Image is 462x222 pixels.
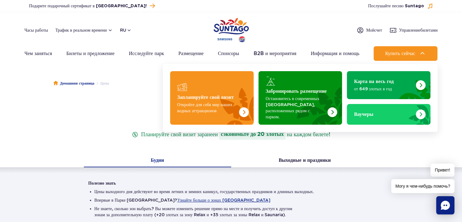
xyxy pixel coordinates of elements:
[366,28,375,33] font: Мой
[368,4,424,8] font: Послушайте песню Suntago
[368,3,433,9] button: Послушайте песню Suntago
[25,28,48,33] font: Часы работы
[347,104,430,125] a: Ваучеры
[94,212,286,217] font: зонам за дополнительную плату (+20 злотых за зону Relax и +35 злотых за зоны Relax и Saunaria).
[221,132,284,137] font: сэкономьте до 20 злотых
[29,2,155,10] a: Подарите подарочный сертификат в [GEOGRAPHIC_DATA]!
[55,28,113,33] button: Трафик в реальном времени
[66,46,115,61] a: Билеты и предложение
[177,198,270,203] button: Узнайте больше о зонах [GEOGRAPHIC_DATA]
[177,102,233,113] font: Откройте для себя мир наших водных аттракционов
[214,15,249,43] a: Парк Польши
[311,50,359,56] font: Информация и помощь
[25,27,48,33] a: Часы работы
[436,196,454,214] div: Чат
[25,50,52,56] font: Чем заняться
[29,4,147,8] font: Подарите подарочный сертификат в [GEOGRAPHIC_DATA]!
[231,154,378,167] button: Выходные и праздники
[354,79,394,84] font: Карта на весь год
[279,157,330,163] font: Выходные и праздники
[258,71,342,125] a: Забронировать размещение
[357,26,382,34] a: Мойсчет
[53,80,94,86] a: Домашняя страница
[435,168,450,172] font: Привет!
[354,86,392,91] font: от 649 злотых в год
[218,50,239,56] font: Спонсоры
[94,206,292,211] font: Не знаете, сколько зон выбрать? Вы можете изменить решение прямо на месте и получить доступ к другим
[287,131,330,137] font: на каждом билете!
[253,46,296,61] a: B2B и мероприятия
[84,154,231,167] button: Будни
[399,28,420,33] font: Управление
[218,46,239,61] a: Спонсоры
[177,95,234,100] font: Запланируйте свой визит
[374,28,382,33] font: счет
[266,96,320,119] font: Остановитесь в современных [GEOGRAPHIC_DATA], расположенных рядом с парком.
[389,26,438,34] a: Управлениебилетами
[100,81,109,85] font: Цены
[66,50,115,56] font: Билеты и предложение
[374,46,437,61] button: Купить сейчас
[170,71,254,125] a: Запланируйте свой визит
[266,89,327,94] font: Забронировать размещение
[120,27,132,33] button: ru
[94,189,314,194] font: Цены выходного дня действуют во время летних и зимних каникул, государственных праздников и длинн...
[94,198,177,203] font: Впервые в Парке [GEOGRAPHIC_DATA]?
[60,81,94,85] font: Домашняя страница
[88,181,116,186] font: Полезно знать
[253,50,296,56] font: B2B и мероприятия
[395,184,450,189] font: Могу я чем-нибудь помочь?
[354,112,373,117] font: Ваучеры
[151,157,164,163] font: Будни
[120,28,126,33] font: ru
[129,46,164,61] a: Исследуйте парк
[311,46,359,61] a: Информация и помощь
[215,131,218,137] font: и
[129,50,164,56] font: Исследуйте парк
[55,28,107,33] font: Трафик в реальном времени
[25,46,52,61] a: Чем заняться
[178,50,204,56] font: Размещение
[178,46,204,61] a: Размещение
[141,131,215,137] font: Планируйте свой визит заранее
[347,71,430,99] a: Карта на весь год
[420,28,438,33] font: билетами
